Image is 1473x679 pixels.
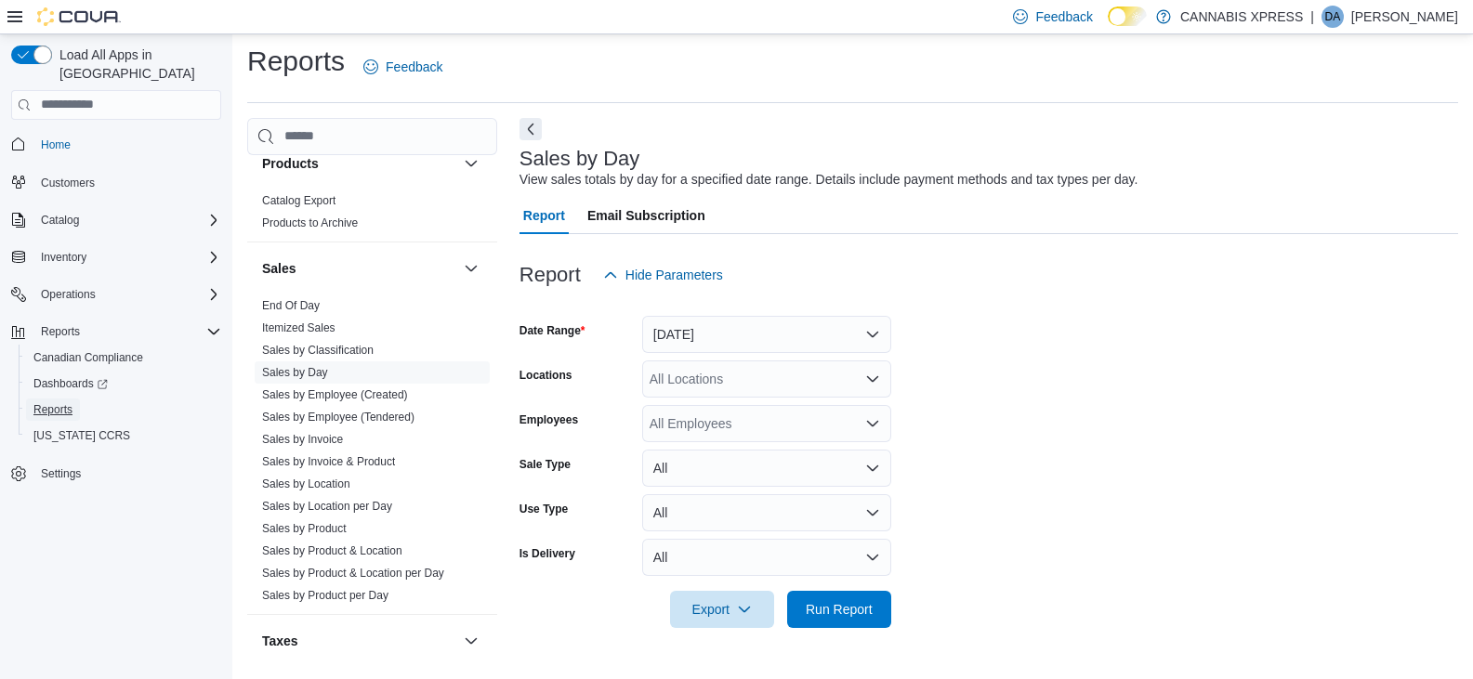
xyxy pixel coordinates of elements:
[519,170,1138,189] div: View sales totals by day for a specified date range. Details include payment methods and tax type...
[19,423,229,449] button: [US_STATE] CCRS
[262,215,358,230] span: Products to Archive
[1180,6,1303,28] p: CANNABIS XPRESS
[262,299,320,312] a: End Of Day
[33,283,221,306] span: Operations
[19,397,229,423] button: Reports
[262,411,414,424] a: Sales by Employee (Tendered)
[26,424,138,447] a: [US_STATE] CCRS
[262,499,392,514] span: Sales by Location per Day
[41,137,71,152] span: Home
[26,398,80,421] a: Reports
[596,256,730,294] button: Hide Parameters
[4,169,229,196] button: Customers
[33,402,72,417] span: Reports
[1035,7,1092,26] span: Feedback
[787,591,891,628] button: Run Report
[41,250,86,265] span: Inventory
[33,246,94,268] button: Inventory
[262,387,408,402] span: Sales by Employee (Created)
[865,372,880,386] button: Open list of options
[519,502,568,516] label: Use Type
[33,320,221,343] span: Reports
[19,345,229,371] button: Canadian Compliance
[262,343,374,358] span: Sales by Classification
[262,566,444,581] span: Sales by Product & Location per Day
[262,410,414,424] span: Sales by Employee (Tendered)
[262,454,395,469] span: Sales by Invoice & Product
[33,283,103,306] button: Operations
[26,398,221,421] span: Reports
[262,544,402,557] a: Sales by Product & Location
[41,176,95,190] span: Customers
[519,412,578,427] label: Employees
[33,209,221,231] span: Catalog
[4,244,229,270] button: Inventory
[262,259,296,278] h3: Sales
[356,48,450,85] a: Feedback
[642,494,891,531] button: All
[262,194,335,207] a: Catalog Export
[4,131,229,158] button: Home
[262,543,402,558] span: Sales by Product & Location
[41,213,79,228] span: Catalog
[33,463,88,485] a: Settings
[262,632,298,650] h3: Taxes
[262,193,335,208] span: Catalog Export
[37,7,121,26] img: Cova
[262,632,456,650] button: Taxes
[262,344,374,357] a: Sales by Classification
[386,58,442,76] span: Feedback
[33,172,102,194] a: Customers
[4,460,229,487] button: Settings
[247,43,345,80] h1: Reports
[519,457,571,472] label: Sale Type
[262,522,347,535] a: Sales by Product
[262,521,347,536] span: Sales by Product
[519,148,640,170] h3: Sales by Day
[33,246,221,268] span: Inventory
[4,319,229,345] button: Reports
[262,154,456,173] button: Products
[1108,7,1147,26] input: Dark Mode
[670,591,774,628] button: Export
[33,133,221,156] span: Home
[26,424,221,447] span: Washington CCRS
[41,287,96,302] span: Operations
[33,376,108,391] span: Dashboards
[1322,6,1344,28] div: Daysha Amos
[262,477,350,490] a: Sales by Location
[262,589,388,602] a: Sales by Product per Day
[41,324,80,339] span: Reports
[26,372,115,395] a: Dashboards
[865,416,880,431] button: Open list of options
[262,259,456,278] button: Sales
[519,323,585,338] label: Date Range
[262,320,335,335] span: Itemized Sales
[26,346,221,369] span: Canadian Compliance
[460,630,482,652] button: Taxes
[262,455,395,468] a: Sales by Invoice & Product
[262,216,358,229] a: Products to Archive
[262,500,392,513] a: Sales by Location per Day
[33,209,86,231] button: Catalog
[262,432,343,447] span: Sales by Invoice
[1325,6,1341,28] span: DA
[52,46,221,83] span: Load All Apps in [GEOGRAPHIC_DATA]
[642,316,891,353] button: [DATE]
[262,477,350,491] span: Sales by Location
[41,466,81,481] span: Settings
[33,428,130,443] span: [US_STATE] CCRS
[681,591,763,628] span: Export
[4,281,229,307] button: Operations
[1351,6,1458,28] p: [PERSON_NAME]
[247,189,497,242] div: Products
[460,152,482,175] button: Products
[460,257,482,280] button: Sales
[262,365,328,380] span: Sales by Day
[33,320,87,343] button: Reports
[19,371,229,397] a: Dashboards
[262,321,335,334] a: Itemized Sales
[519,118,542,140] button: Next
[642,450,891,487] button: All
